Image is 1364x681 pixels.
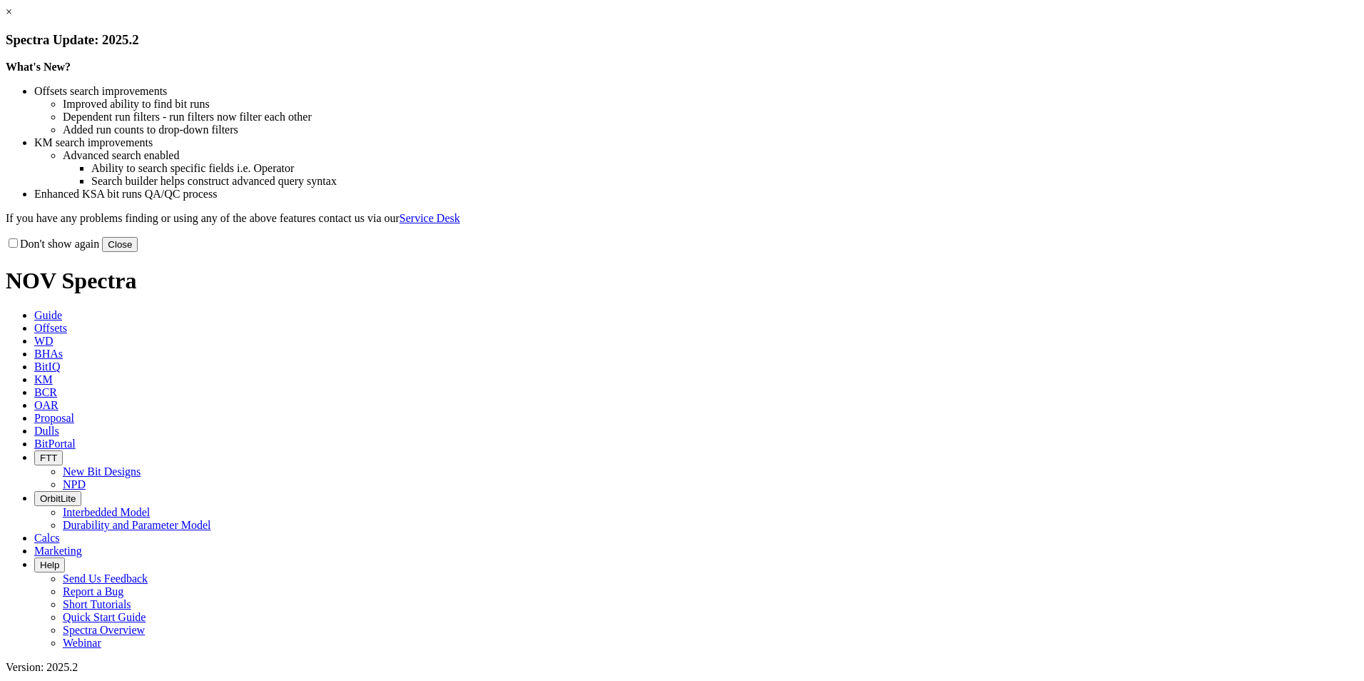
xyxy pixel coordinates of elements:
span: OAR [34,399,58,411]
li: Advanced search enabled [63,149,1358,162]
span: Marketing [34,545,82,557]
a: Short Tutorials [63,598,131,610]
span: Proposal [34,412,74,424]
p: If you have any problems finding or using any of the above features contact us via our [6,212,1358,225]
h1: NOV Spectra [6,268,1358,294]
a: Service Desk [399,212,460,224]
h3: Spectra Update: 2025.2 [6,32,1358,48]
a: New Bit Designs [63,465,141,478]
span: Guide [34,309,62,321]
a: Durability and Parameter Model [63,519,211,531]
span: KM [34,373,53,385]
span: Offsets [34,322,67,334]
li: Enhanced KSA bit runs QA/QC process [34,188,1358,201]
a: Interbedded Model [63,506,150,518]
span: BCR [34,386,57,398]
a: NPD [63,478,86,490]
strong: What's New? [6,61,71,73]
li: KM search improvements [34,136,1358,149]
span: BitIQ [34,360,60,373]
button: Close [102,237,138,252]
div: Version: 2025.2 [6,661,1358,674]
span: Calcs [34,532,60,544]
a: Webinar [63,637,101,649]
a: Spectra Overview [63,624,145,636]
a: Report a Bug [63,585,123,597]
span: OrbitLite [40,493,76,504]
span: FTT [40,453,57,463]
span: BitPortal [34,438,76,450]
a: Quick Start Guide [63,611,146,623]
span: Dulls [34,425,59,437]
input: Don't show again [9,238,18,248]
li: Dependent run filters - run filters now filter each other [63,111,1358,123]
label: Don't show again [6,238,99,250]
span: BHAs [34,348,63,360]
li: Offsets search improvements [34,85,1358,98]
li: Ability to search specific fields i.e. Operator [91,162,1358,175]
span: Help [40,560,59,570]
a: × [6,6,12,18]
li: Search builder helps construct advanced query syntax [91,175,1358,188]
a: Send Us Feedback [63,572,148,585]
span: WD [34,335,54,347]
li: Added run counts to drop-down filters [63,123,1358,136]
li: Improved ability to find bit runs [63,98,1358,111]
